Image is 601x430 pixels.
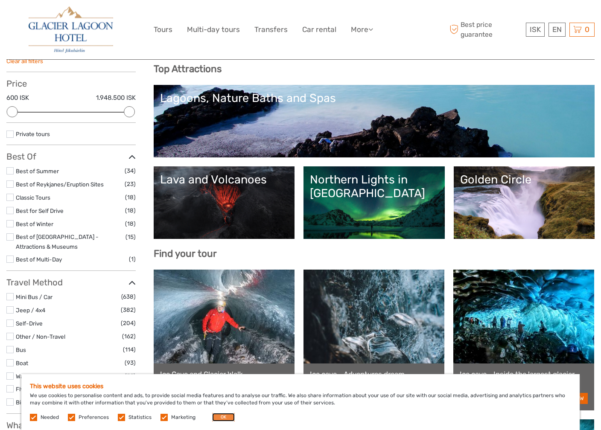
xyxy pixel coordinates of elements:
[154,23,172,36] a: Tours
[310,370,438,378] a: Ice cave - Adventures dream
[21,374,580,430] div: We use cookies to personalise content and ads, to provide social media features and to analyse ou...
[122,331,136,341] span: (162)
[6,93,29,102] label: 600 ISK
[125,179,136,189] span: (23)
[125,219,136,229] span: (18)
[16,256,62,263] a: Best of Multi-Day
[16,333,65,340] a: Other / Non-Travel
[121,318,136,328] span: (204)
[460,370,588,378] a: Ice cave - Inside the largest glacier
[29,6,113,53] img: 2790-86ba44ba-e5e5-4a53-8ab7-28051417b7bc_logo_big.jpg
[128,414,152,421] label: Statistics
[160,370,288,387] a: Ice Cave and Glacier Walk - [GEOGRAPHIC_DATA]
[98,13,108,23] button: Open LiveChat chat widget
[583,25,591,34] span: 0
[154,248,217,259] b: Find your tour
[12,15,96,22] p: We're away right now. Please check back later!
[16,194,50,201] a: Classic Tours
[548,23,566,37] div: EN
[16,320,43,327] a: Self-Drive
[121,292,136,302] span: (638)
[171,414,195,421] label: Marketing
[79,414,109,421] label: Preferences
[123,345,136,354] span: (114)
[125,232,136,242] span: (15)
[302,23,336,36] a: Car rental
[6,78,136,89] h3: Price
[41,414,59,421] label: Needed
[16,346,26,353] a: Bus
[154,63,222,75] b: Top Attractions
[448,20,524,39] span: Best price guarantee
[460,173,589,232] a: Golden Circle
[121,305,136,315] span: (382)
[16,221,53,227] a: Best of Winter
[30,383,571,390] h5: This website uses cookies
[254,23,288,36] a: Transfers
[125,371,136,381] span: (55)
[16,233,99,250] a: Best of [GEOGRAPHIC_DATA] - Attractions & Museums
[187,23,240,36] a: Multi-day tours
[6,277,136,288] h3: Travel Method
[16,399,35,406] a: Bicycle
[310,173,438,200] div: Northern Lights in [GEOGRAPHIC_DATA]
[460,173,589,186] div: Golden Circle
[16,131,50,137] a: Private tours
[125,192,136,202] span: (18)
[160,91,589,151] a: Lagoons, Nature Baths and Spas
[16,168,59,174] a: Best of Summer
[125,206,136,215] span: (18)
[160,173,289,232] a: Lava and Volcanoes
[160,173,289,186] div: Lava and Volcanoes
[16,181,104,188] a: Best of Reykjanes/Eruption Sites
[351,23,373,36] a: More
[16,373,36,380] a: Walking
[530,25,541,34] span: ISK
[96,93,136,102] label: 1.948.500 ISK
[310,173,438,232] a: Northern Lights in [GEOGRAPHIC_DATA]
[16,307,45,314] a: Jeep / 4x4
[6,58,43,64] a: Clear all filters
[16,360,28,366] a: Boat
[6,151,136,162] h3: Best Of
[125,166,136,176] span: (34)
[160,91,589,105] div: Lagoons, Nature Baths and Spas
[129,254,136,264] span: (1)
[212,413,235,421] button: OK
[16,386,32,392] a: Flying
[125,358,136,368] span: (93)
[16,207,64,214] a: Best for Self Drive
[16,293,53,300] a: Mini Bus / Car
